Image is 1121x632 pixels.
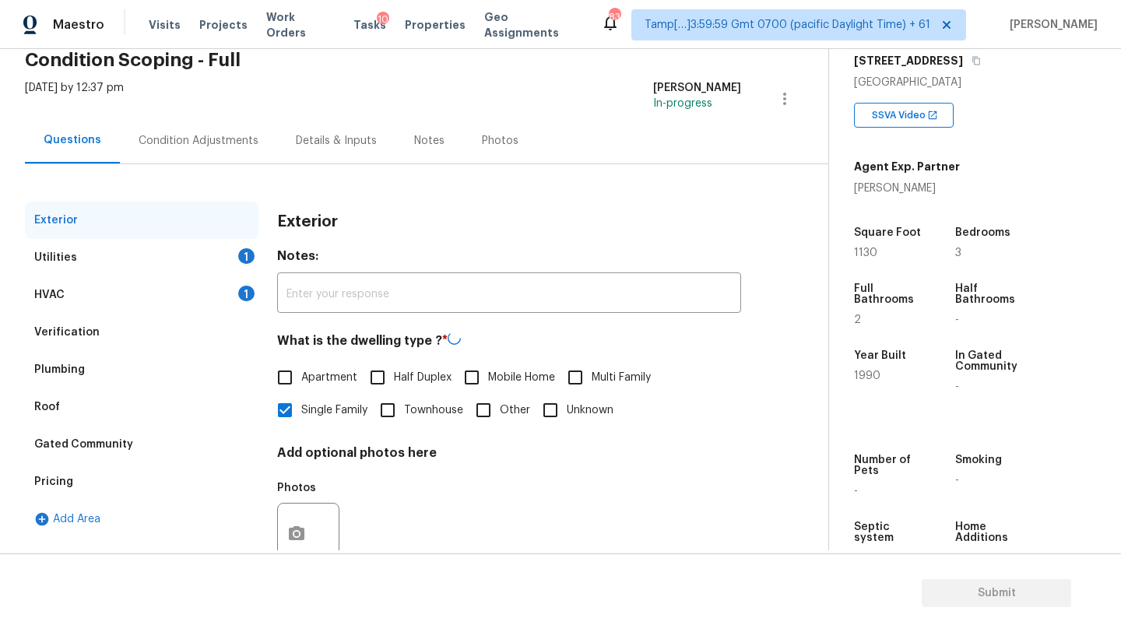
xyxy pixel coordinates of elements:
[854,159,960,174] h5: Agent Exp. Partner
[34,362,85,377] div: Plumbing
[139,133,258,149] div: Condition Adjustments
[394,370,452,386] span: Half Duplex
[34,325,100,340] div: Verification
[25,80,124,118] div: [DATE] by 12:37 pm
[955,283,1027,305] h5: Half Bathrooms
[34,250,77,265] div: Utilities
[854,75,1096,90] div: [GEOGRAPHIC_DATA]
[854,314,861,325] span: 2
[854,227,921,238] h5: Square Foot
[238,286,255,301] div: 1
[955,248,961,258] span: 3
[645,17,930,33] span: Tamp[…]3:59:59 Gmt 0700 (pacific Daylight Time) + 61
[53,17,104,33] span: Maestro
[955,314,959,325] span: -
[854,283,926,305] h5: Full Bathrooms
[277,248,741,270] h4: Notes:
[955,455,1002,465] h5: Smoking
[34,474,73,490] div: Pricing
[567,402,613,419] span: Unknown
[969,54,983,68] button: Copy Address
[927,110,938,121] img: Open In New Icon
[955,350,1027,372] h5: In Gated Community
[854,53,963,68] h5: [STREET_ADDRESS]
[301,402,367,419] span: Single Family
[34,437,133,452] div: Gated Community
[266,9,335,40] span: Work Orders
[414,133,445,149] div: Notes
[277,214,338,230] h3: Exterior
[955,521,1027,543] h5: Home Additions
[854,455,926,476] h5: Number of Pets
[609,9,620,25] div: 834
[377,12,389,27] div: 10
[44,132,101,148] div: Questions
[25,500,258,538] div: Add Area
[854,521,926,543] h5: Septic system
[199,17,248,33] span: Projects
[149,17,181,33] span: Visits
[872,107,932,123] span: SSVA Video
[277,332,741,355] h4: What is the dwelling type ?
[404,402,463,419] span: Townhouse
[34,287,65,303] div: HVAC
[277,276,741,313] input: Enter your response
[482,133,518,149] div: Photos
[854,248,877,258] span: 1130
[854,370,880,381] span: 1990
[854,350,906,361] h5: Year Built
[854,181,960,196] div: [PERSON_NAME]
[854,486,858,497] span: -
[34,399,60,415] div: Roof
[488,370,555,386] span: Mobile Home
[653,98,712,109] span: In-progress
[405,17,466,33] span: Properties
[301,370,357,386] span: Apartment
[484,9,582,40] span: Geo Assignments
[955,227,1010,238] h5: Bedrooms
[353,19,386,30] span: Tasks
[592,370,651,386] span: Multi Family
[653,80,741,96] div: [PERSON_NAME]
[277,445,741,467] h4: Add optional photos here
[25,52,828,68] h2: Condition Scoping - Full
[296,133,377,149] div: Details & Inputs
[500,402,530,419] span: Other
[955,381,959,392] span: -
[277,483,316,493] h5: Photos
[1003,17,1098,33] span: [PERSON_NAME]
[238,248,255,264] div: 1
[854,103,954,128] div: SSVA Video
[955,475,959,486] span: -
[34,212,78,228] div: Exterior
